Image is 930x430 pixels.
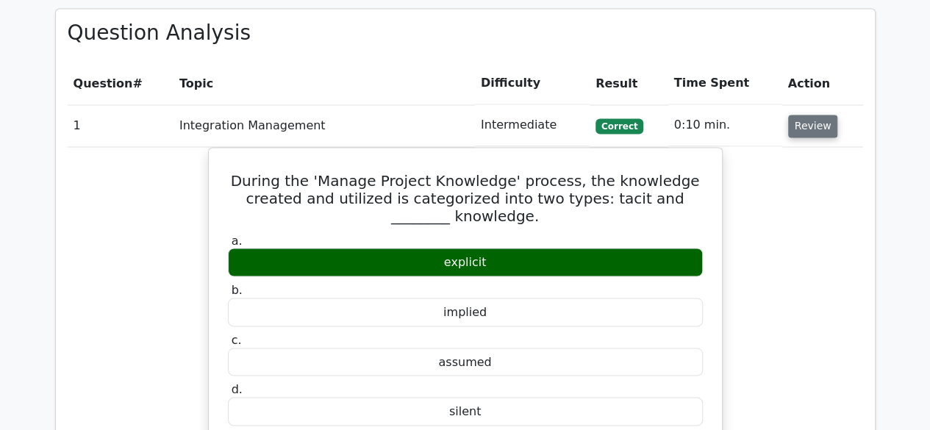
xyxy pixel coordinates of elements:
[232,282,243,296] span: b.
[174,104,475,146] td: Integration Management
[74,76,133,90] span: Question
[228,348,703,376] div: assumed
[68,62,174,104] th: #
[788,115,838,137] button: Review
[68,104,174,146] td: 1
[228,248,703,276] div: explicit
[68,21,863,46] h3: Question Analysis
[668,104,782,146] td: 0:10 min.
[232,332,242,346] span: c.
[174,62,475,104] th: Topic
[590,62,668,104] th: Result
[782,62,863,104] th: Action
[668,62,782,104] th: Time Spent
[228,298,703,326] div: implied
[475,104,590,146] td: Intermediate
[475,62,590,104] th: Difficulty
[228,397,703,426] div: silent
[595,118,643,133] span: Correct
[232,381,243,395] span: d.
[226,171,704,224] h5: During the 'Manage Project Knowledge' process, the knowledge created and utilized is categorized ...
[232,233,243,247] span: a.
